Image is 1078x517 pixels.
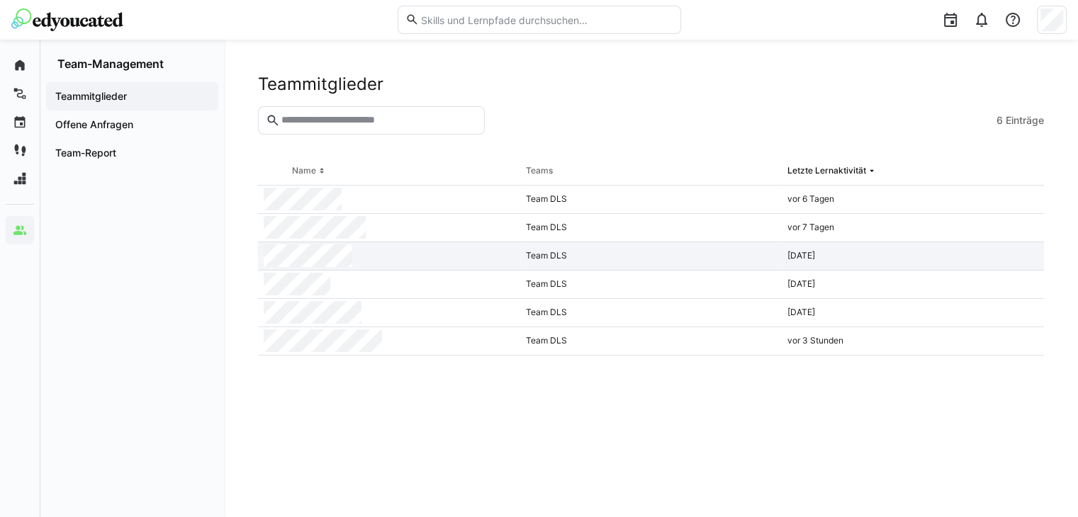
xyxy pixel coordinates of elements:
[787,250,815,261] span: [DATE]
[996,113,1003,127] span: 6
[520,242,782,271] div: Team DLS
[258,74,383,95] h2: Teammitglieder
[520,186,782,214] div: Team DLS
[419,13,673,26] input: Skills und Lernpfade durchsuchen…
[526,165,553,176] div: Teams
[520,327,782,356] div: Team DLS
[787,165,866,176] div: Letzte Lernaktivität
[787,307,815,317] span: [DATE]
[787,335,843,346] span: vor 3 Stunden
[1006,113,1044,127] span: Einträge
[520,299,782,327] div: Team DLS
[787,222,834,232] span: vor 7 Tagen
[787,193,834,204] span: vor 6 Tagen
[520,271,782,299] div: Team DLS
[292,165,316,176] div: Name
[787,278,815,289] span: [DATE]
[520,214,782,242] div: Team DLS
